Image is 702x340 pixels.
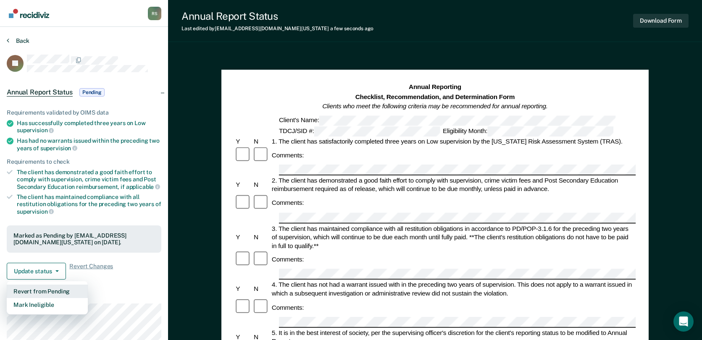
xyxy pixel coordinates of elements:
button: Back [7,37,29,44]
div: Comments: [271,255,305,264]
span: Revert Changes [69,263,113,280]
span: supervision [17,127,54,133]
em: Clients who meet the following criteria may be recommended for annual reporting. [322,103,548,110]
div: R S [148,7,161,20]
div: Last edited by [EMAIL_ADDRESS][DOMAIN_NAME][US_STATE] [181,26,373,31]
span: a few seconds ago [330,26,373,31]
div: Requirements validated by OIMS data [7,109,161,116]
div: 1. The client has satisfactorily completed three years on Low supervision by the [US_STATE] Risk ... [271,137,636,146]
div: The client has maintained compliance with all restitution obligations for the preceding two years of [17,194,161,215]
div: Y [234,137,252,146]
span: supervision [40,145,77,152]
div: 4. The client has not had a warrant issued with in the preceding two years of supervision. This d... [271,280,636,298]
div: TDCJ/SID #: [278,126,442,136]
strong: Checklist, Recommendation, and Determination Form [355,93,515,100]
button: Profile dropdown button [148,7,161,20]
div: Open Intercom Messenger [673,311,694,332]
div: Comments: [271,151,305,160]
span: Pending [79,88,105,97]
button: Mark Ineligible [7,298,88,311]
button: Update status [7,263,66,280]
button: Revert from Pending [7,285,88,298]
div: Marked as Pending by [EMAIL_ADDRESS][DOMAIN_NAME][US_STATE] on [DATE]. [13,232,155,246]
div: Client's Name: [278,115,617,126]
div: Dropdown Menu [7,281,88,315]
div: N [252,233,271,241]
div: Has had no warrants issued within the preceding two years of [17,137,161,152]
div: Has successfully completed three years on Low [17,120,161,134]
div: Y [234,233,252,241]
div: N [252,137,271,146]
div: Requirements to check [7,158,161,165]
strong: Annual Reporting [409,84,461,91]
span: Annual Report Status [7,88,73,97]
div: Comments: [271,199,305,207]
img: Recidiviz [9,9,49,18]
span: applicable [126,183,160,190]
span: supervision [17,208,54,215]
div: N [252,180,271,189]
div: Y [234,180,252,189]
div: N [252,285,271,294]
button: Download Form [633,14,689,28]
div: Y [234,285,252,294]
div: 2. The client has demonstrated a good faith effort to comply with supervision, crime victim fees ... [271,176,636,194]
div: Comments: [271,303,305,312]
div: Eligibility Month: [442,126,615,136]
div: The client has demonstrated a good faith effort to comply with supervision, crime victim fees and... [17,169,161,190]
div: 3. The client has maintained compliance with all restitution obligations in accordance to PD/POP-... [271,224,636,250]
div: Annual Report Status [181,10,373,22]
